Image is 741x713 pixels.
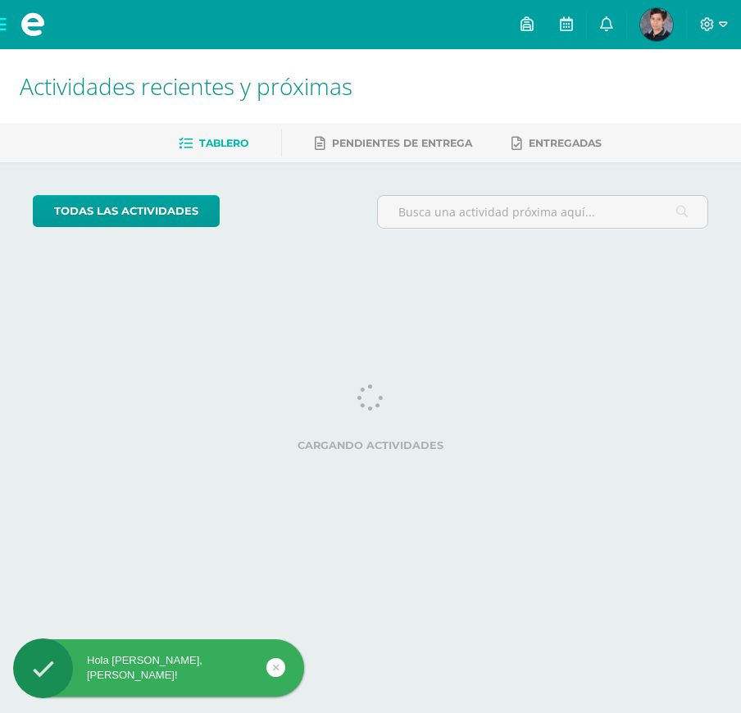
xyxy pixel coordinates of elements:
span: Tablero [199,137,248,149]
a: Entregadas [511,130,602,157]
img: 8dd2d0fcd01dfc2dc1e88ed167c87bd1.png [640,8,673,41]
label: Cargando actividades [33,439,708,452]
span: Pendientes de entrega [332,137,472,149]
input: Busca una actividad próxima aquí... [378,196,707,228]
a: Pendientes de entrega [315,130,472,157]
a: Tablero [179,130,248,157]
a: todas las Actividades [33,195,220,227]
span: Entregadas [529,137,602,149]
div: Hola [PERSON_NAME], [PERSON_NAME]! [13,653,304,683]
span: Actividades recientes y próximas [20,70,352,102]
